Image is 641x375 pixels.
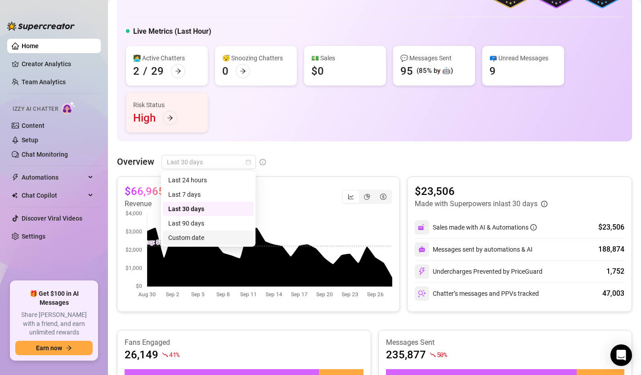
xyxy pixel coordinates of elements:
[311,53,379,63] div: 💵 Sales
[151,64,164,78] div: 29
[22,136,38,144] a: Setup
[400,64,413,78] div: 95
[12,174,19,181] span: thunderbolt
[364,194,370,200] span: pie-chart
[311,64,324,78] div: $0
[260,159,266,165] span: info-circle
[22,42,39,50] a: Home
[348,194,354,200] span: line-chart
[418,246,426,253] img: svg%3e
[15,311,93,337] span: Share [PERSON_NAME] with a friend, and earn unlimited rewards
[22,57,94,71] a: Creator Analytics
[168,190,248,199] div: Last 7 days
[400,53,468,63] div: 💬 Messages Sent
[125,184,165,199] article: $66,965
[15,289,93,307] span: 🎁 Get $100 in AI Messages
[175,68,181,74] span: arrow-right
[163,187,254,202] div: Last 7 days
[168,218,248,228] div: Last 90 days
[22,78,66,86] a: Team Analytics
[246,159,251,165] span: calendar
[415,184,547,199] article: $23,506
[380,194,386,200] span: dollar-circle
[163,230,254,245] div: Custom date
[418,267,426,276] img: svg%3e
[62,101,76,114] img: AI Chatter
[386,338,625,348] article: Messages Sent
[133,26,211,37] h5: Live Metrics (Last Hour)
[541,201,547,207] span: info-circle
[606,266,624,277] div: 1,752
[222,53,290,63] div: 😴 Snoozing Chatters
[418,223,426,231] img: svg%3e
[168,204,248,214] div: Last 30 days
[417,66,453,77] div: (85% by 🤖)
[168,175,248,185] div: Last 24 hours
[125,348,158,362] article: 26,149
[342,190,392,204] div: segmented control
[240,68,246,74] span: arrow-right
[133,100,201,110] div: Risk Status
[167,115,173,121] span: arrow-right
[169,350,179,359] span: 41 %
[36,344,62,352] span: Earn now
[415,286,539,301] div: Chatter’s messages and PPVs tracked
[12,192,18,199] img: Chat Copilot
[133,53,201,63] div: 👩‍💻 Active Chatters
[602,288,624,299] div: 47,003
[125,199,186,209] article: Revenue
[15,341,93,355] button: Earn nowarrow-right
[415,264,542,279] div: Undercharges Prevented by PriceGuard
[418,289,426,298] img: svg%3e
[22,170,85,185] span: Automations
[125,338,363,348] article: Fans Engaged
[22,122,45,129] a: Content
[415,242,533,257] div: Messages sent by automations & AI
[430,352,436,358] span: fall
[22,151,68,158] a: Chat Monitoring
[7,22,75,31] img: logo-BBDzfeDw.svg
[117,155,154,168] article: Overview
[22,233,45,240] a: Settings
[133,64,139,78] div: 2
[386,348,426,362] article: 235,877
[163,202,254,216] div: Last 30 days
[162,352,168,358] span: fall
[598,222,624,233] div: $23,506
[163,173,254,187] div: Last 24 hours
[167,155,251,169] span: Last 30 days
[433,222,537,232] div: Sales made with AI & Automations
[22,215,82,222] a: Discover Viral Videos
[415,199,538,209] article: Made with Superpowers in last 30 days
[13,105,58,113] span: Izzy AI Chatter
[22,188,85,203] span: Chat Copilot
[163,216,254,230] div: Last 90 days
[489,64,496,78] div: 9
[168,233,248,243] div: Custom date
[66,345,72,351] span: arrow-right
[489,53,557,63] div: 📪 Unread Messages
[222,64,229,78] div: 0
[530,224,537,230] span: info-circle
[437,350,447,359] span: 50 %
[598,244,624,255] div: 188,874
[610,344,632,366] div: Open Intercom Messenger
